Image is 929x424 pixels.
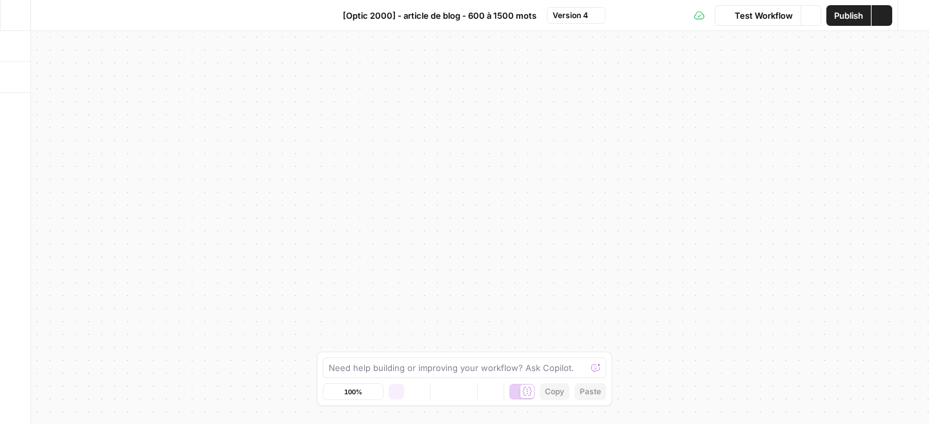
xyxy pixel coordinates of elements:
button: Copy [540,383,569,400]
button: [Optic 2000] - article de blog - 600 à 1500 mots [323,5,544,26]
span: 100% [344,387,362,397]
button: Publish [826,5,871,26]
span: Version 4 [553,10,588,21]
span: [Optic 2000] - article de blog - 600 à 1500 mots [343,9,536,22]
span: Copy [545,386,564,397]
span: Publish [834,9,863,22]
button: Test Workflow [715,5,801,26]
button: Paste [575,383,606,400]
span: Test Workflow [735,9,793,22]
span: Paste [580,386,601,397]
button: Version 4 [547,7,606,24]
